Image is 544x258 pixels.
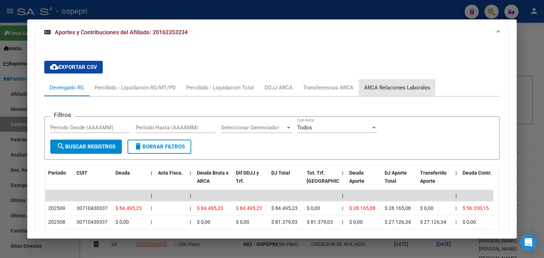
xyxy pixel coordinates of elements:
[158,170,183,176] span: Acta Fisca.
[50,140,122,154] button: Buscar Registros
[236,219,249,225] span: $ 0,00
[95,84,176,92] div: Percibido - Liquidación RG/MT/PD
[271,170,290,176] span: DJ Total
[151,219,152,225] span: |
[460,165,495,197] datatable-header-cell: Deuda Contr.
[455,205,457,211] span: |
[265,84,293,92] div: DDJJ ARCA
[155,165,187,197] datatable-header-cell: Acta Fisca.
[520,234,537,251] div: Open Intercom Messenger
[197,219,210,225] span: $ 0,00
[197,205,223,211] span: $ 84.495,23
[342,205,343,211] span: |
[455,219,457,225] span: |
[385,219,411,225] span: $ 27.126,34
[303,84,353,92] div: Transferencias ARCA
[342,193,344,198] span: |
[307,170,355,184] span: Tot. Trf. [GEOGRAPHIC_DATA]
[151,193,152,198] span: |
[463,170,492,176] span: Deuda Contr.
[48,170,66,176] span: Período
[221,124,285,131] span: Seleccionar Gerenciador
[420,219,446,225] span: $ 27.126,34
[50,111,75,119] h3: Filtros
[339,165,346,197] datatable-header-cell: |
[420,170,447,184] span: Transferido Aporte
[48,219,65,225] span: 202508
[385,170,407,184] span: DJ Aporte Total
[271,205,297,211] span: $ 84.495,23
[151,205,152,211] span: |
[76,170,87,176] span: CUIT
[194,165,233,197] datatable-header-cell: Deuda Bruta x ARCA
[50,63,58,71] mat-icon: cloud_download
[346,165,382,197] datatable-header-cell: Deuda Aporte
[134,142,142,151] mat-icon: delete
[453,165,460,197] datatable-header-cell: |
[297,124,312,131] span: Todos
[455,193,457,198] span: |
[268,165,304,197] datatable-header-cell: DJ Total
[364,84,430,92] div: ARCA Relaciones Laborales
[190,170,191,176] span: |
[349,205,375,211] span: $ 28.165,08
[236,205,262,211] span: $ 84.495,23
[57,143,115,150] span: Buscar Registros
[45,165,74,197] datatable-header-cell: Período
[50,64,97,70] span: Exportar CSV
[190,219,191,225] span: |
[385,205,411,211] span: $ 28.165,08
[50,84,84,92] div: Devengado RG
[190,205,191,211] span: |
[197,170,228,184] span: Deuda Bruta x ARCA
[115,170,130,176] span: Deuda
[307,205,320,211] span: $ 0,00
[307,219,333,225] span: $ 81.379,03
[463,205,489,211] span: $ 56.330,15
[74,165,113,197] datatable-header-cell: CUIT
[463,219,476,225] span: $ 0,00
[417,165,453,197] datatable-header-cell: Transferido Aporte
[342,219,343,225] span: |
[271,219,297,225] span: $ 81.379,03
[48,205,65,211] span: 202509
[151,170,152,176] span: |
[55,29,188,36] span: Aportes y Contribuciones del Afiliado: 20162353234
[134,143,185,150] span: Borrar Filtros
[342,170,344,176] span: |
[186,84,254,92] div: Percibido - Liquidación Total
[420,205,433,211] span: $ 0,00
[190,193,191,198] span: |
[233,165,268,197] datatable-header-cell: Dif DDJJ y Trf.
[455,170,457,176] span: |
[57,142,65,151] mat-icon: search
[76,218,108,226] div: 30710430337
[349,219,363,225] span: $ 0,00
[349,170,364,184] span: Deuda Aporte
[115,219,129,225] span: $ 0,00
[44,61,103,74] button: Exportar CSV
[382,165,417,197] datatable-header-cell: DJ Aporte Total
[113,165,148,197] datatable-header-cell: Deuda
[304,165,339,197] datatable-header-cell: Tot. Trf. Bruto
[187,165,194,197] datatable-header-cell: |
[148,165,155,197] datatable-header-cell: |
[236,170,259,184] span: Dif DDJJ y Trf.
[76,204,108,212] div: 30710430337
[115,205,142,211] span: $ 84.495,23
[127,140,191,154] button: Borrar Filtros
[36,21,508,44] mat-expansion-panel-header: Aportes y Contribuciones del Afiliado: 20162353234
